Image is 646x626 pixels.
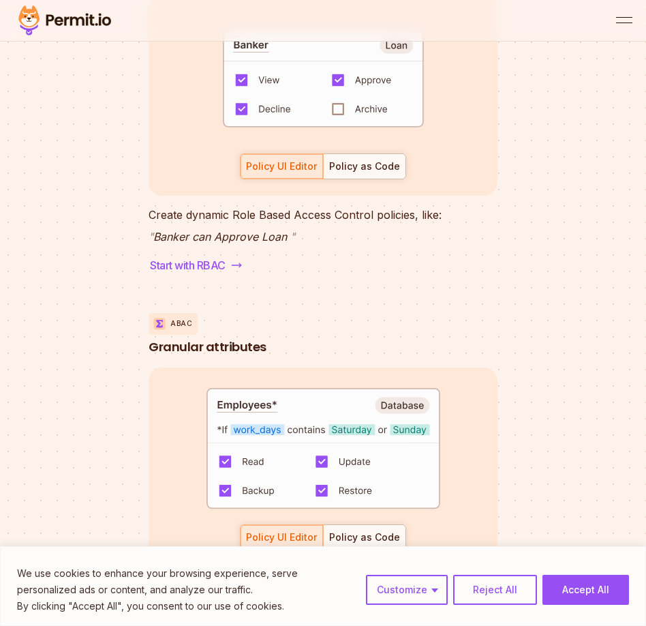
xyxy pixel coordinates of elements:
[366,575,448,605] button: Customize
[149,230,153,243] span: "
[329,160,400,173] div: Policy as Code
[616,12,632,29] button: open menu
[542,575,629,605] button: Accept All
[149,207,497,223] p: Create dynamic Role Based Access Control policies, like:
[149,338,266,357] h3: Granular attributes
[206,388,440,509] img: Granular attributes
[329,531,400,544] div: Policy as Code
[17,598,356,614] p: By clicking "Accept All", you consent to our use of cookies.
[149,256,243,275] a: Start with RBAC
[170,318,192,329] p: ABAC
[14,3,116,38] img: Permit logo
[290,230,295,243] span: "
[453,575,537,605] button: Reject All
[17,565,356,598] p: We use cookies to enhance your browsing experience, serve personalized ads or content, and analyz...
[149,228,497,245] p: Banker can Approve Loan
